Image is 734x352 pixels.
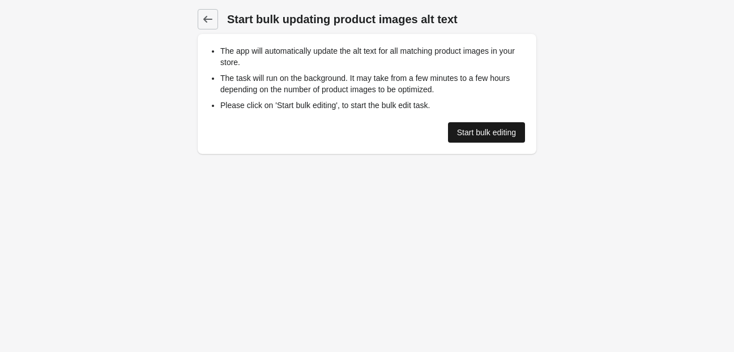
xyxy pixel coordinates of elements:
[457,128,516,137] div: Start bulk editing
[227,11,536,27] h1: Start bulk updating product images alt text
[448,122,525,143] a: Start bulk editing
[220,100,525,111] li: Please click on 'Start bulk editing', to start the bulk edit task.
[220,45,525,68] li: The app will automatically update the alt text for all matching product images in your store.
[220,72,525,95] li: The task will run on the background. It may take from a few minutes to a few hours depending on t...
